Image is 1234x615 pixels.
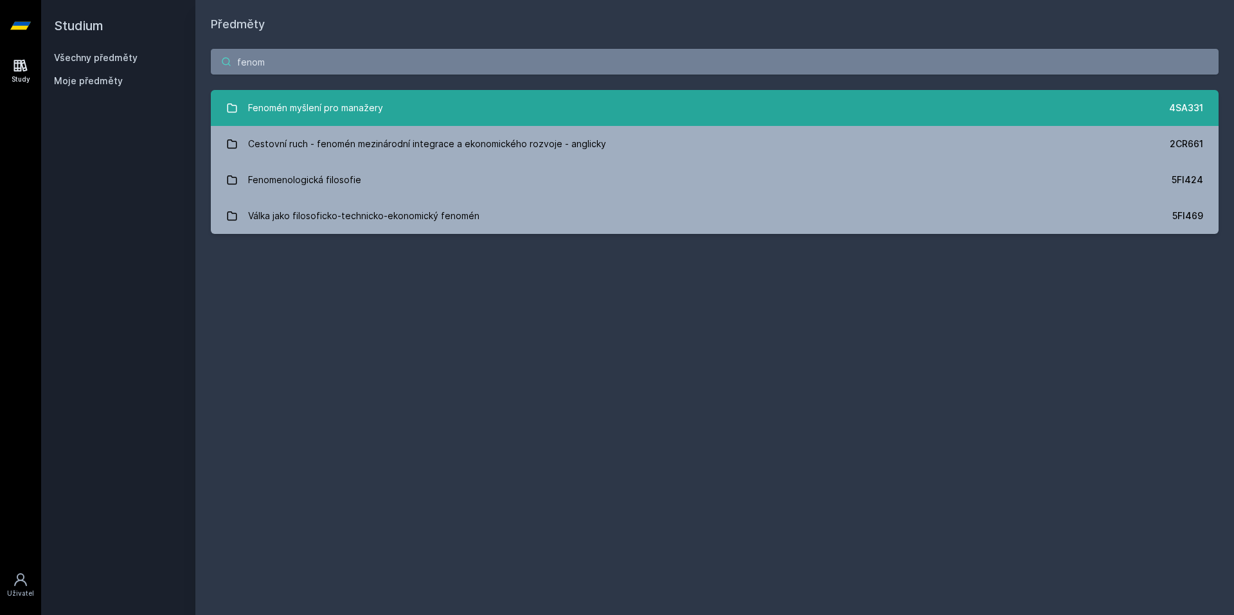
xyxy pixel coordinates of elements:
div: Cestovní ruch - fenomén mezinárodní integrace a ekonomického rozvoje - anglicky [248,131,606,157]
a: Válka jako filosoficko-technicko-ekonomický fenomén 5FI469 [211,198,1219,234]
div: Fenomenologická filosofie [248,167,361,193]
h1: Předměty [211,15,1219,33]
a: Fenomén myšlení pro manažery 4SA331 [211,90,1219,126]
div: Uživatel [7,589,34,598]
div: Study [12,75,30,84]
div: 2CR661 [1170,138,1203,150]
a: Fenomenologická filosofie 5FI424 [211,162,1219,198]
div: 5FI424 [1172,174,1203,186]
a: Uživatel [3,566,39,605]
a: Cestovní ruch - fenomén mezinárodní integrace a ekonomického rozvoje - anglicky 2CR661 [211,126,1219,162]
div: Válka jako filosoficko-technicko-ekonomický fenomén [248,203,479,229]
div: Fenomén myšlení pro manažery [248,95,383,121]
input: Název nebo ident předmětu… [211,49,1219,75]
div: 4SA331 [1169,102,1203,114]
a: Všechny předměty [54,52,138,63]
span: Moje předměty [54,75,123,87]
a: Study [3,51,39,91]
div: 5FI469 [1172,209,1203,222]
